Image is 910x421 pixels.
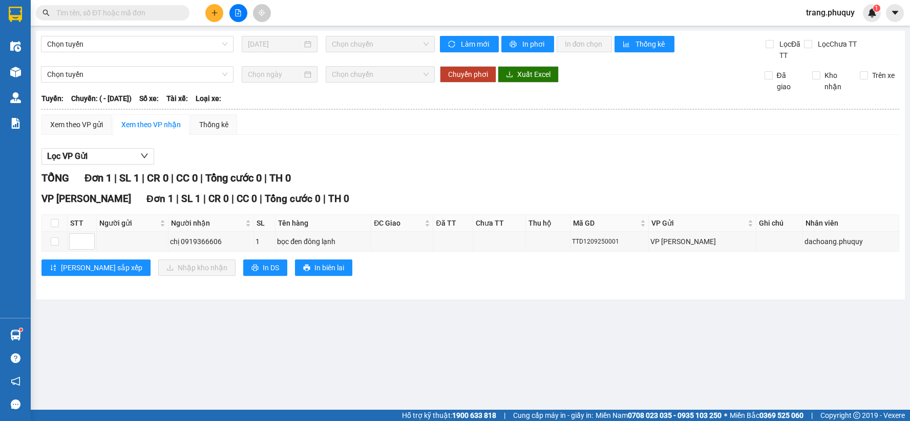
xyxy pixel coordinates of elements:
[41,94,64,103] b: Tuyến:
[504,410,505,421] span: |
[440,66,496,83] button: Chuyển phơi
[756,215,803,232] th: Ghi chú
[171,217,244,229] span: Người nhận
[461,38,491,50] span: Làm mới
[121,119,181,130] div: Xem theo VP nhận
[513,410,593,421] span: Cung cấp máy in - giấy in:
[260,193,262,205] span: |
[623,41,631,49] span: bar-chart
[71,93,132,104] span: Chuyến: ( - [DATE])
[473,215,525,232] th: Chưa TT
[158,259,236,276] button: downloadNhập kho nhận
[374,217,422,229] span: ĐC Giao
[61,262,142,273] span: [PERSON_NAME] sắp xếp
[805,236,897,247] div: dachoang.phuquy
[873,5,880,12] sup: 1
[170,236,252,247] div: chị 0919366606
[248,69,302,80] input: Chọn ngày
[231,193,234,205] span: |
[650,236,754,247] div: VP [PERSON_NAME]
[119,172,139,184] span: SL 1
[56,7,177,18] input: Tìm tên, số ĐT hoặc mã đơn
[50,264,57,272] span: sort-ascending
[171,172,174,184] span: |
[229,4,247,22] button: file-add
[253,4,271,22] button: aim
[263,262,279,273] span: In DS
[264,172,267,184] span: |
[41,172,69,184] span: TỔNG
[196,93,221,104] span: Loại xe:
[181,193,201,205] span: SL 1
[820,70,852,92] span: Kho nhận
[11,399,20,409] span: message
[498,66,559,83] button: downloadXuất Excel
[10,92,21,103] img: warehouse-icon
[256,236,273,247] div: 1
[10,41,21,52] img: warehouse-icon
[200,172,203,184] span: |
[303,264,310,272] span: printer
[448,41,457,49] span: sync
[251,264,259,272] span: printer
[803,215,899,232] th: Nhân viên
[651,217,745,229] span: VP Gửi
[139,93,159,104] span: Số xe:
[50,119,103,130] div: Xem theo VP gửi
[237,193,257,205] span: CC 0
[775,38,804,61] span: Lọc Đã TT
[773,70,805,92] span: Đã giao
[440,36,499,52] button: syncLàm mới
[166,93,188,104] span: Tài xế:
[295,259,352,276] button: printerIn biên lai
[636,38,666,50] span: Thống kê
[501,36,554,52] button: printerIn phơi
[517,69,551,80] span: Xuất Excel
[208,193,229,205] span: CR 0
[205,172,262,184] span: Tổng cước 0
[41,259,151,276] button: sort-ascending[PERSON_NAME] sắp xếp
[759,411,803,419] strong: 0369 525 060
[47,36,227,52] span: Chọn tuyến
[798,6,863,19] span: trang.phuquy
[140,152,149,160] span: down
[10,118,21,129] img: solution-icon
[11,376,20,386] span: notification
[572,237,647,247] div: TTD1209250001
[203,193,206,205] span: |
[276,215,371,232] th: Tên hàng
[328,193,349,205] span: TH 0
[615,36,674,52] button: bar-chartThống kê
[814,38,858,50] span: Lọc Chưa TT
[570,232,649,252] td: TTD1209250001
[573,217,639,229] span: Mã GD
[235,9,242,16] span: file-add
[433,215,473,232] th: Đã TT
[84,172,112,184] span: Đơn 1
[10,330,21,340] img: warehouse-icon
[211,9,218,16] span: plus
[853,412,860,419] span: copyright
[265,193,321,205] span: Tổng cước 0
[176,193,179,205] span: |
[522,38,546,50] span: In phơi
[510,41,518,49] span: printer
[526,215,570,232] th: Thu hộ
[41,148,154,165] button: Lọc VP Gửi
[332,67,429,82] span: Chọn chuyến
[47,67,227,82] span: Chọn tuyến
[114,172,117,184] span: |
[43,9,50,16] span: search
[11,353,20,363] span: question-circle
[886,4,904,22] button: caret-down
[269,172,291,184] span: TH 0
[205,4,223,22] button: plus
[402,410,496,421] span: Hỗ trợ kỹ thuật:
[248,38,302,50] input: 12/09/2025
[10,67,21,77] img: warehouse-icon
[19,328,23,331] sup: 1
[649,232,756,252] td: VP Ngọc Hồi
[176,172,198,184] span: CC 0
[868,70,899,81] span: Trên xe
[314,262,344,273] span: In biên lai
